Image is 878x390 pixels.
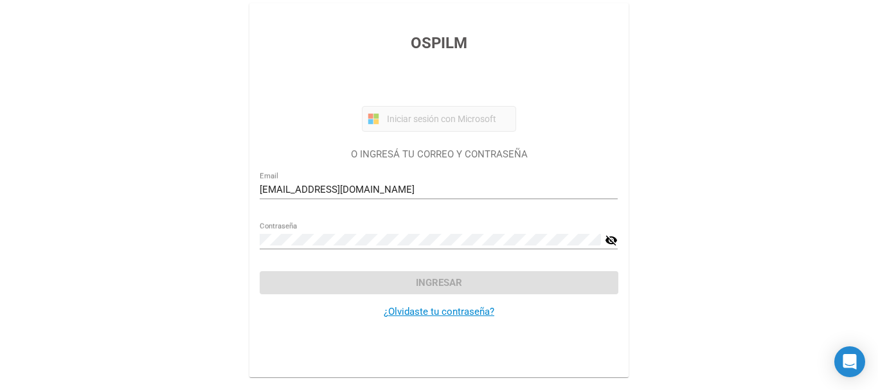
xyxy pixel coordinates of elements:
[355,69,523,97] iframe: Sign in with Google Button
[416,277,462,288] span: Ingresar
[834,346,865,377] div: Open Intercom Messenger
[260,31,618,55] h3: OSPILM
[384,114,510,124] span: Iniciar sesión con Microsoft
[384,306,494,317] a: ¿Olvidaste tu contraseña?
[260,271,618,294] button: Ingresar
[362,106,516,132] button: Iniciar sesión con Microsoft
[605,233,618,248] mat-icon: visibility_off
[260,147,618,162] p: O INGRESÁ TU CORREO Y CONTRASEÑA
